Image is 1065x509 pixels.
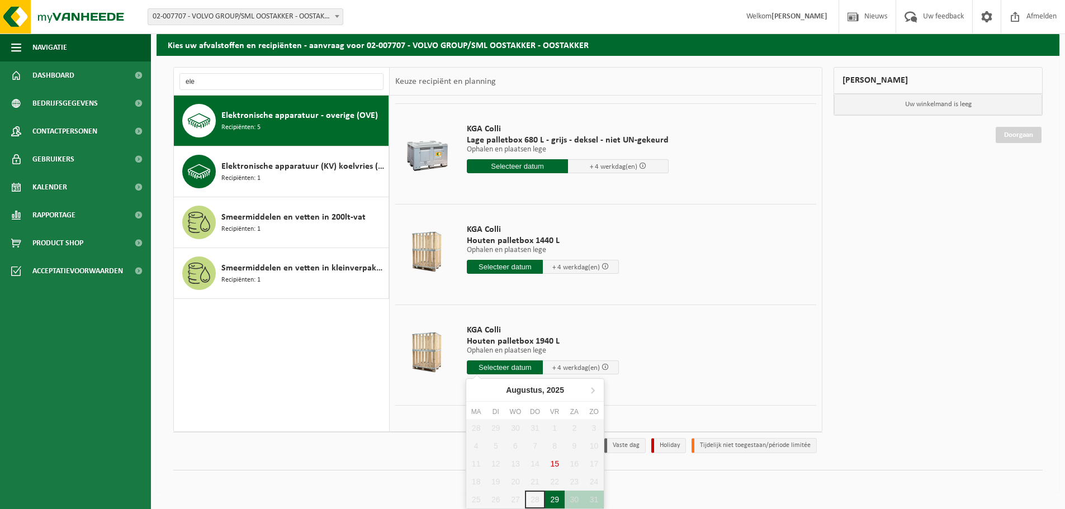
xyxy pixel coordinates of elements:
[32,173,67,201] span: Kalender
[467,246,619,254] p: Ophalen en plaatsen lege
[32,229,83,257] span: Product Shop
[584,406,604,417] div: zo
[692,438,817,453] li: Tijdelijk niet toegestaan/période limitée
[771,12,827,21] strong: [PERSON_NAME]
[547,386,564,394] i: 2025
[148,9,343,25] span: 02-007707 - VOLVO GROUP/SML OOSTAKKER - OOSTAKKER
[467,260,543,274] input: Selecteer datum
[221,122,261,133] span: Recipiënten: 5
[467,235,619,246] span: Houten palletbox 1440 L
[834,67,1043,94] div: [PERSON_NAME]
[466,406,486,417] div: ma
[505,406,525,417] div: wo
[32,34,67,61] span: Navigatie
[221,224,261,235] span: Recipiënten: 1
[467,146,669,154] p: Ophalen en plaatsen lege
[221,173,261,184] span: Recipiënten: 1
[174,248,389,299] button: Smeermiddelen en vetten in kleinverpakking Recipiënten: 1
[467,360,543,374] input: Selecteer datum
[565,406,584,417] div: za
[157,34,1059,55] h2: Kies uw afvalstoffen en recipiënten - aanvraag voor 02-007707 - VOLVO GROUP/SML OOSTAKKER - OOSTA...
[179,73,384,90] input: Materiaal zoeken
[834,94,1042,115] p: Uw winkelmand is leeg
[467,224,619,235] span: KGA Colli
[552,364,600,372] span: + 4 werkdag(en)
[525,406,545,417] div: do
[32,89,98,117] span: Bedrijfsgegevens
[467,336,619,347] span: Houten palletbox 1940 L
[467,135,669,146] span: Lage palletbox 680 L - grijs - deksel - niet UN-gekeurd
[32,61,74,89] span: Dashboard
[604,438,646,453] li: Vaste dag
[32,117,97,145] span: Contactpersonen
[221,261,386,275] span: Smeermiddelen en vetten in kleinverpakking
[996,127,1042,143] a: Doorgaan
[467,159,568,173] input: Selecteer datum
[221,275,261,286] span: Recipiënten: 1
[221,160,386,173] span: Elektronische apparatuur (KV) koelvries (huishoudelijk)
[545,406,565,417] div: vr
[486,406,505,417] div: di
[651,438,686,453] li: Holiday
[467,123,669,135] span: KGA Colli
[174,96,389,146] button: Elektronische apparatuur - overige (OVE) Recipiënten: 5
[174,197,389,248] button: Smeermiddelen en vetten in 200lt-vat Recipiënten: 1
[32,257,123,285] span: Acceptatievoorwaarden
[390,68,501,96] div: Keuze recipiënt en planning
[467,325,619,336] span: KGA Colli
[221,211,366,224] span: Smeermiddelen en vetten in 200lt-vat
[221,109,378,122] span: Elektronische apparatuur - overige (OVE)
[467,347,619,355] p: Ophalen en plaatsen lege
[148,8,343,25] span: 02-007707 - VOLVO GROUP/SML OOSTAKKER - OOSTAKKER
[545,491,565,508] div: 29
[32,145,74,173] span: Gebruikers
[501,381,569,399] div: Augustus,
[32,201,75,229] span: Rapportage
[552,264,600,271] span: + 4 werkdag(en)
[590,163,637,170] span: + 4 werkdag(en)
[174,146,389,197] button: Elektronische apparatuur (KV) koelvries (huishoudelijk) Recipiënten: 1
